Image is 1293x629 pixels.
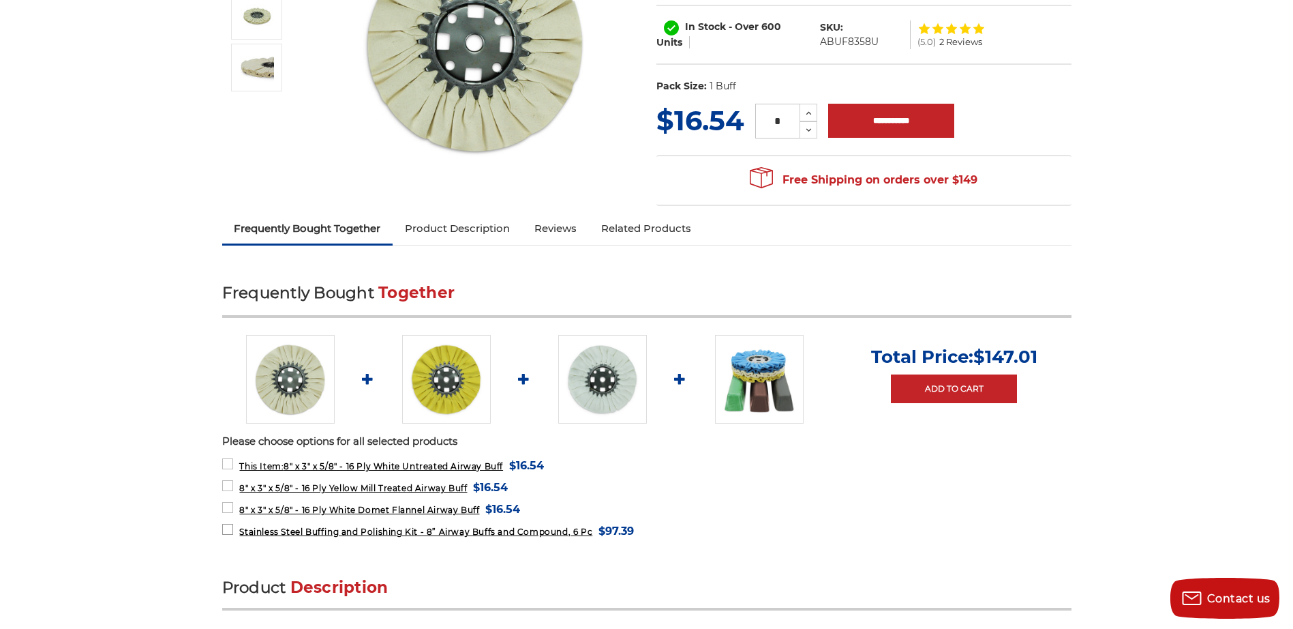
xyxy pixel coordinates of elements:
[656,36,682,48] span: Units
[246,335,335,424] img: 8 inch untreated airway buffing wheel
[222,283,374,302] span: Frequently Bought
[973,346,1037,368] span: $147.01
[239,527,592,537] span: Stainless Steel Buffing and Polishing Kit - 8” Airway Buffs and Compound, 6 Pc
[917,38,936,46] span: (5.0)
[750,166,977,194] span: Free Shipping on orders over $149
[222,214,393,244] a: Frequently Bought Together
[485,500,520,518] span: $16.54
[820,35,879,49] dd: ABUF8358U
[239,483,467,493] span: 8" x 3" x 5/8" - 16 Ply Yellow Mill Treated Airway Buff
[891,375,1017,403] a: Add to Cart
[761,20,781,33] span: 600
[509,456,544,475] span: $16.54
[1170,578,1279,619] button: Contact us
[240,50,274,85] img: 8" x 3" x 5/8" - 16 Ply White Untreated Airway Buff
[473,478,508,497] span: $16.54
[522,214,589,244] a: Reviews
[239,505,479,515] span: 8" x 3" x 5/8" - 16 Ply White Domet Flannel Airway Buff
[222,434,1071,450] p: Please choose options for all selected products
[729,20,759,33] span: - Over
[598,522,634,540] span: $97.39
[222,578,286,597] span: Product
[939,38,982,46] span: 2 Reviews
[589,214,703,244] a: Related Products
[239,461,284,471] strong: This Item:
[710,79,736,93] dd: 1 Buff
[820,20,843,35] dt: SKU:
[656,104,744,137] span: $16.54
[871,346,1037,368] p: Total Price:
[1207,592,1271,605] span: Contact us
[656,79,707,93] dt: Pack Size:
[290,578,389,597] span: Description
[393,214,522,244] a: Product Description
[239,461,503,471] span: 8" x 3" x 5/8" - 16 Ply White Untreated Airway Buff
[378,283,455,302] span: Together
[685,20,726,33] span: In Stock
